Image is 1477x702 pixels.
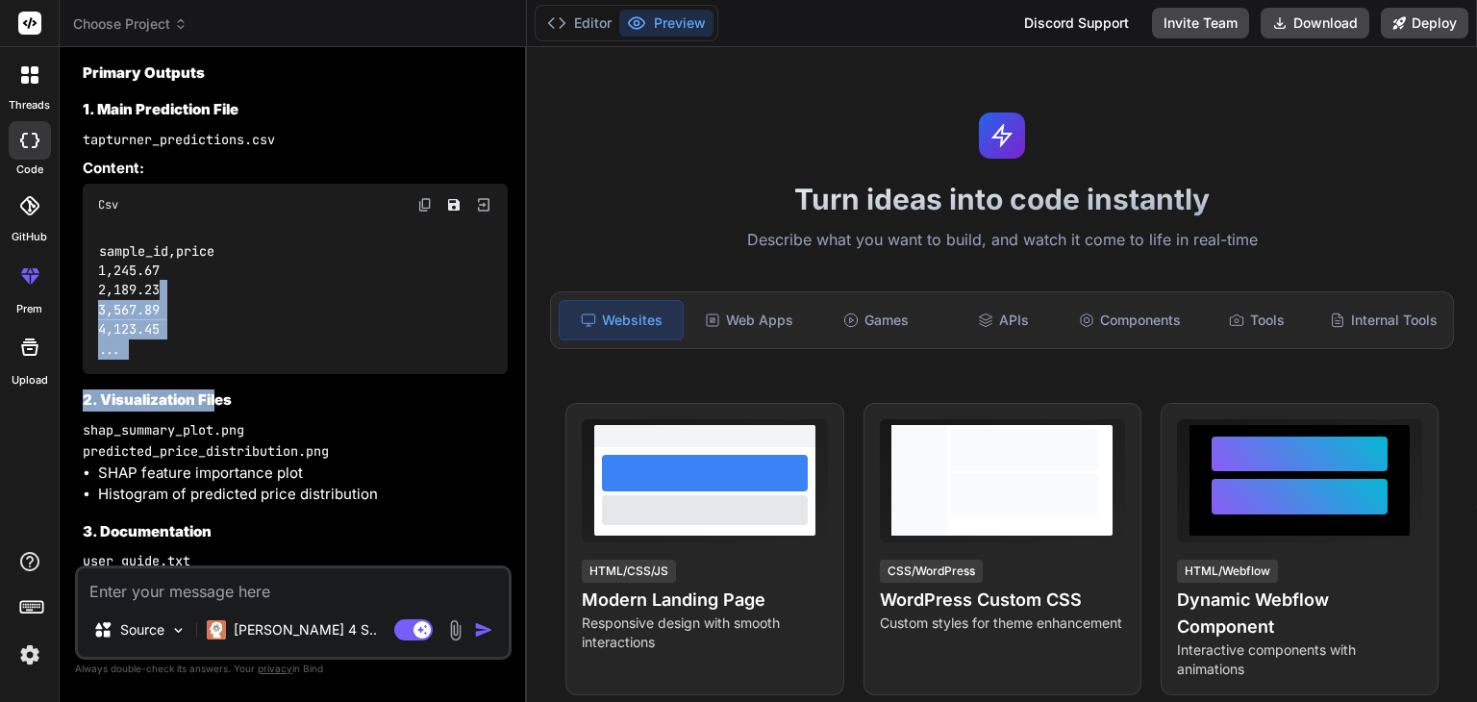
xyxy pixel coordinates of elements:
button: Save file [440,191,467,218]
strong: 1. Main Prediction File [83,100,238,118]
button: Deploy [1381,8,1468,38]
span: Choose Project [73,14,188,34]
h4: WordPress Custom CSS [880,587,1125,614]
div: Components [1068,300,1191,340]
label: code [16,162,43,178]
div: Games [814,300,938,340]
p: Always double-check its answers. Your in Bind [75,660,512,678]
img: Claude 4 Sonnet [207,620,226,639]
p: Responsive design with smooth interactions [582,614,827,652]
li: SHAP feature importance plot [98,463,508,485]
strong: Content: [83,159,144,177]
div: APIs [941,300,1064,340]
img: icon [474,620,493,639]
div: Internal Tools [1322,300,1445,340]
img: attachment [444,619,466,641]
span: Csv [98,197,118,213]
div: Tools [1195,300,1318,340]
h4: Dynamic Webflow Component [1177,587,1422,640]
img: Pick Models [170,622,187,639]
div: CSS/WordPress [880,560,983,583]
p: Describe what you want to build, and watch it come to life in real-time [538,228,1465,253]
button: Download [1261,8,1369,38]
code: sample_id,price 1,245.67 2,189.23 3,567.89 4,123.45 ... [98,241,214,360]
label: prem [16,301,42,317]
p: Source [120,620,164,639]
code: user_guide.txt [83,552,190,569]
strong: 2. Visualization Files [83,390,232,409]
label: threads [9,97,50,113]
button: Editor [539,10,619,37]
strong: 3. Documentation [83,522,212,540]
label: Upload [12,372,48,389]
div: Web Apps [688,300,811,340]
code: shap_summary_plot.png predicted_price_distribution.png [83,421,329,461]
h1: Turn ideas into code instantly [538,182,1465,216]
div: HTML/CSS/JS [582,560,676,583]
div: Websites [559,300,684,340]
img: settings [13,639,46,671]
code: tapturner_predictions.csv [83,131,275,148]
button: Preview [619,10,713,37]
strong: Primary Outputs [83,63,205,82]
h4: Modern Landing Page [582,587,827,614]
label: GitHub [12,229,47,245]
button: Invite Team [1152,8,1249,38]
li: Histogram of predicted price distribution [98,484,508,506]
img: copy [417,197,433,213]
p: Custom styles for theme enhancement [880,614,1125,633]
div: HTML/Webflow [1177,560,1278,583]
div: Discord Support [1013,8,1140,38]
p: Interactive components with animations [1177,640,1422,679]
span: privacy [258,663,292,674]
img: Open in Browser [475,196,492,213]
p: [PERSON_NAME] 4 S.. [234,620,377,639]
